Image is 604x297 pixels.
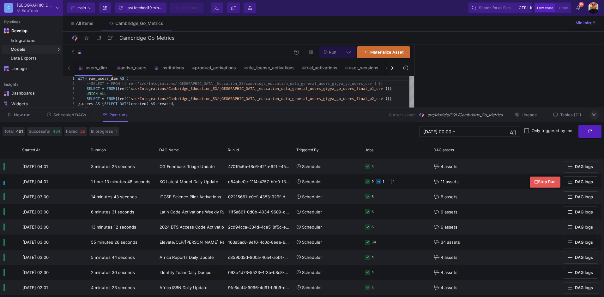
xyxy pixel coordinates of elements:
div: Lineage [11,66,52,71]
span: 26 [80,128,85,134]
button: Past runs [95,110,135,120]
span: ( [126,76,129,81]
img: bg52tvgs8dxfpOhHYAd0g09LCcAxm85PnUXHwHyc.png [588,2,599,14]
img: SQL-Model type child icon [302,66,305,69]
img: SQL-Model type child icon [192,67,195,69]
span: Scheduler [302,194,322,199]
div: 093e4d73-5523-4f3b-b8c8-9c872977e034 [225,265,293,280]
span: CG Feedback Triage Update [160,164,215,169]
span: 461 [16,128,23,134]
span: 6 minutes 31 seconds [91,209,134,214]
span: Only triggered by me [532,128,572,133]
div: 1 [393,174,395,189]
button: Run [319,46,341,58]
div: 2 [63,81,75,86]
span: DAG logs [575,240,593,245]
a: Navigation iconWidgets [2,99,61,109]
button: DAG logs [563,222,598,233]
span: [DATE] 03:00 [22,209,49,214]
span: Triggered By [296,148,319,152]
a: Navigation iconDashboards [2,88,61,98]
div: 1 [63,76,75,81]
span: [DATE] 02:30 [22,270,49,275]
button: DAG logs [563,191,598,203]
span: DAG logs [575,179,593,184]
div: institutions [154,65,184,70]
img: SQL-Model type child icon [386,67,389,69]
span: 16 [579,2,584,7]
span: 4 minutes 23 seconds [91,285,135,290]
span: 55 minutes 26 seconds [91,240,137,245]
span: Scheduler [302,255,322,260]
span: ref [120,86,126,91]
div: d54abe0e-11f4-4757-bfe0-f3f4b7bdd931 [225,174,293,189]
div: Dashboards [11,91,52,96]
span: UNION [87,91,98,96]
div: 02215661-c0ef-4383-929f-df08dcbabedc [225,189,293,204]
img: Navigation icon [4,28,9,33]
span: 4 assets [441,250,457,265]
div: user_sessions [345,65,378,70]
span: Run [329,50,336,55]
button: DAG logs [563,282,598,294]
span: 434 [53,128,60,134]
span: Total [4,128,14,134]
div: 5 [63,96,75,101]
span: Materialize Asset [370,50,404,55]
img: SQL Model [418,112,425,118]
button: Lineage [507,110,545,120]
div: 7 [63,106,75,111]
div: 6 [63,101,75,106]
span: ( [126,96,129,101]
span: SELECT [87,86,100,91]
span: [DATE] 03:00 [22,255,49,260]
span: created [131,101,146,106]
div: 163a5ac8-9ef0-4c0c-8eea-64ab696877c4 [225,235,293,250]
span: ref [120,96,126,101]
div: 4 [371,250,374,265]
div: Data Exports [11,56,60,61]
div: 6 [371,189,374,204]
span: 6 assets [441,189,457,204]
div: 4 [63,91,75,96]
div: Last fetched [125,3,163,13]
span: In progress [91,128,113,134]
span: 2 minutes 30 seconds [91,270,135,275]
span: 'src/Integrations/Cambridge_Education_S3/[GEOGRAPHIC_DATA] [129,96,257,101]
span: Successful [29,128,50,134]
span: Scheduler [302,224,322,230]
span: _p2_csv' [367,96,385,101]
span: 4 assets [441,280,457,295]
div: 4 [371,265,374,280]
img: SQL-Model type child icon [345,66,349,70]
div: [GEOGRAPHIC_DATA] [17,3,54,7]
div: 1 [383,174,384,189]
span: 19 minutes ago [148,5,174,10]
img: Logo [71,34,79,42]
span: [DATE] 03:00 [22,224,49,230]
span: , [89,106,91,111]
span: DAG logs [575,270,593,275]
button: DAG logs [563,267,598,279]
span: ( [126,86,129,91]
span: 6 assets [441,220,457,235]
button: Tables (21) [546,110,589,120]
span: {{ [115,96,120,101]
span: Current asset: [389,112,416,118]
button: ctrlk [517,4,529,12]
a: Data Exports [2,54,61,62]
span: FROM [106,96,115,101]
div: Develop [11,28,21,33]
span: Scheduler [302,209,322,214]
span: DAG logs [575,210,593,214]
span: ( [102,101,104,106]
button: Failed26 [64,127,87,136]
span: k [530,4,533,12]
a: Navigation iconLineage [2,64,61,74]
span: Models [11,47,26,52]
span: WITH [78,76,87,81]
span: DAG logs [575,255,593,260]
span: DAG logs [575,164,593,169]
span: 1 hour 13 minutes 48 seconds [91,179,150,184]
img: Navigation icon [4,102,9,107]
